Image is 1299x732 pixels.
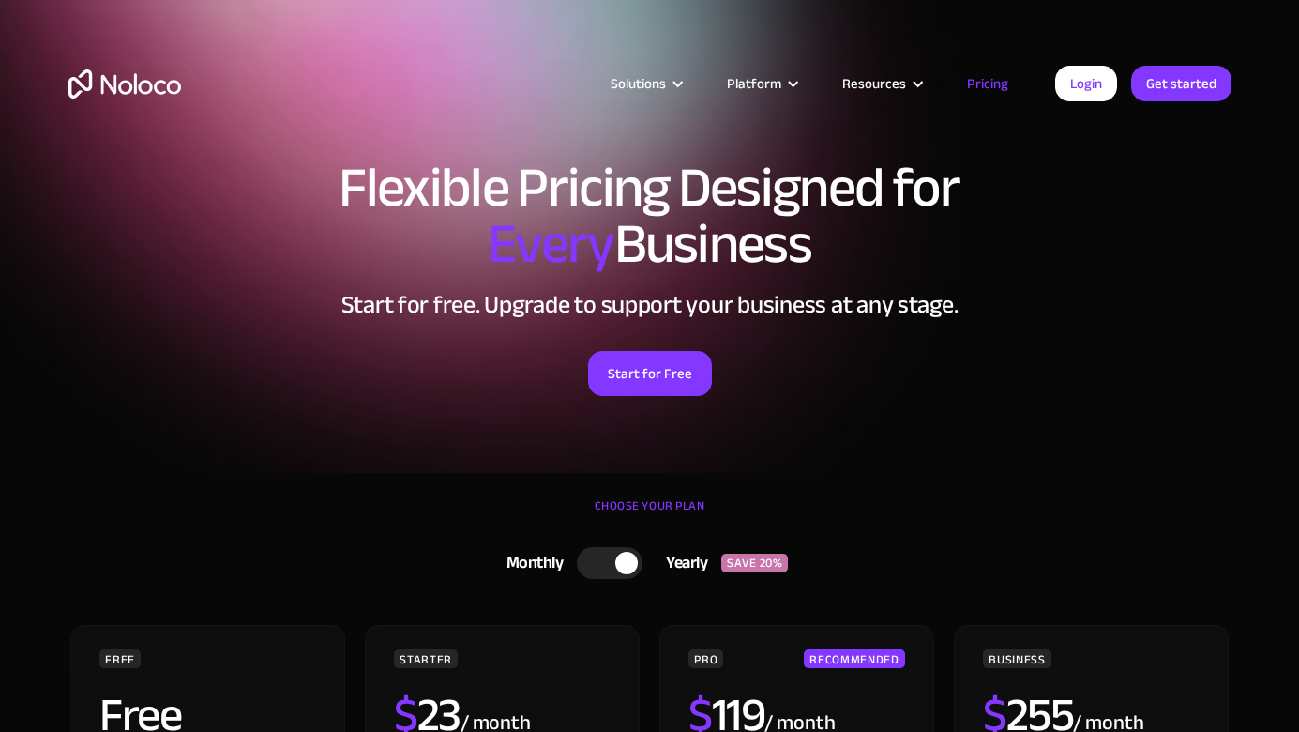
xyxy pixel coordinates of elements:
[587,71,703,96] div: Solutions
[588,351,712,396] a: Start for Free
[944,71,1032,96] a: Pricing
[1131,66,1231,101] a: Get started
[68,69,181,99] a: home
[727,71,781,96] div: Platform
[68,492,1231,539] div: CHOOSE YOUR PLAN
[642,549,721,577] div: Yearly
[804,649,904,668] div: RECOMMENDED
[99,649,141,668] div: FREE
[68,291,1231,319] h2: Start for free. Upgrade to support your business at any stage.
[611,71,666,96] div: Solutions
[721,554,788,572] div: SAVE 20%
[983,649,1050,668] div: BUSINESS
[488,191,614,297] span: Every
[68,160,1231,272] h1: Flexible Pricing Designed for Business
[819,71,944,96] div: Resources
[842,71,906,96] div: Resources
[703,71,819,96] div: Platform
[1055,66,1117,101] a: Login
[483,549,578,577] div: Monthly
[688,649,723,668] div: PRO
[394,649,457,668] div: STARTER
